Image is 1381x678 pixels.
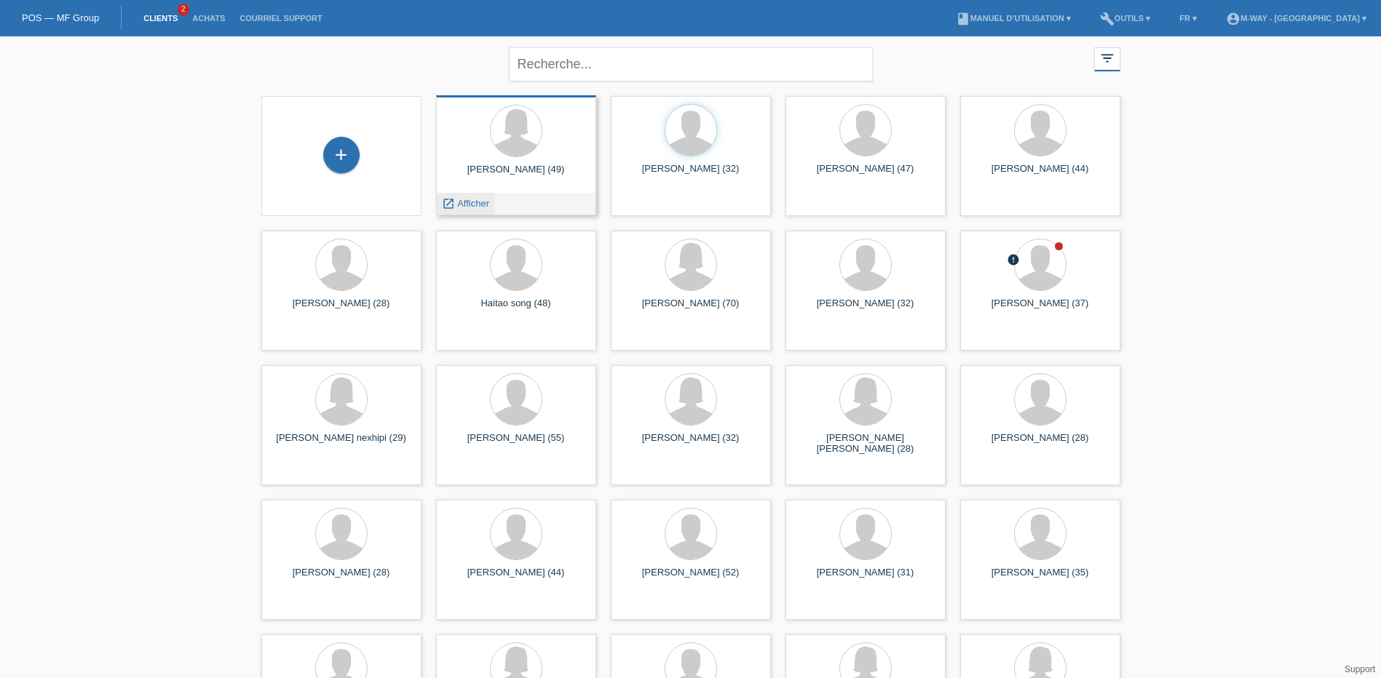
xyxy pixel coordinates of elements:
[1007,253,1020,268] div: Non confirmé, en cours
[949,14,1078,23] a: bookManuel d’utilisation ▾
[1226,12,1240,26] i: account_circle
[972,298,1109,321] div: [PERSON_NAME] (37)
[273,298,410,321] div: [PERSON_NAME] (28)
[509,47,873,81] input: Recherche...
[448,298,585,321] div: Haitao song (48)
[797,163,934,186] div: [PERSON_NAME] (47)
[22,12,99,23] a: POS — MF Group
[232,14,329,23] a: Courriel Support
[448,164,585,187] div: [PERSON_NAME] (49)
[448,432,585,455] div: [PERSON_NAME] (55)
[956,12,970,26] i: book
[136,14,185,23] a: Clients
[972,567,1109,590] div: [PERSON_NAME] (35)
[797,567,934,590] div: [PERSON_NAME] (31)
[1100,12,1115,26] i: build
[324,143,359,167] div: Enregistrer le client
[1007,253,1020,266] i: error
[972,432,1109,455] div: [PERSON_NAME] (28)
[797,432,934,455] div: [PERSON_NAME] [PERSON_NAME] (28)
[622,567,759,590] div: [PERSON_NAME] (52)
[178,4,189,16] span: 2
[273,432,410,455] div: [PERSON_NAME] nexhipi (29)
[622,432,759,455] div: [PERSON_NAME] (32)
[448,567,585,590] div: [PERSON_NAME] (44)
[1093,14,1158,23] a: buildOutils ▾
[972,163,1109,186] div: [PERSON_NAME] (44)
[622,298,759,321] div: [PERSON_NAME] (70)
[1099,50,1115,66] i: filter_list
[185,14,232,23] a: Achats
[797,298,934,321] div: [PERSON_NAME] (32)
[442,197,455,210] i: launch
[273,567,410,590] div: [PERSON_NAME] (28)
[622,163,759,186] div: [PERSON_NAME] (32)
[1172,14,1204,23] a: FR ▾
[457,198,489,209] span: Afficher
[1219,14,1374,23] a: account_circlem-way - [GEOGRAPHIC_DATA] ▾
[1345,664,1375,674] a: Support
[442,198,489,209] a: launch Afficher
